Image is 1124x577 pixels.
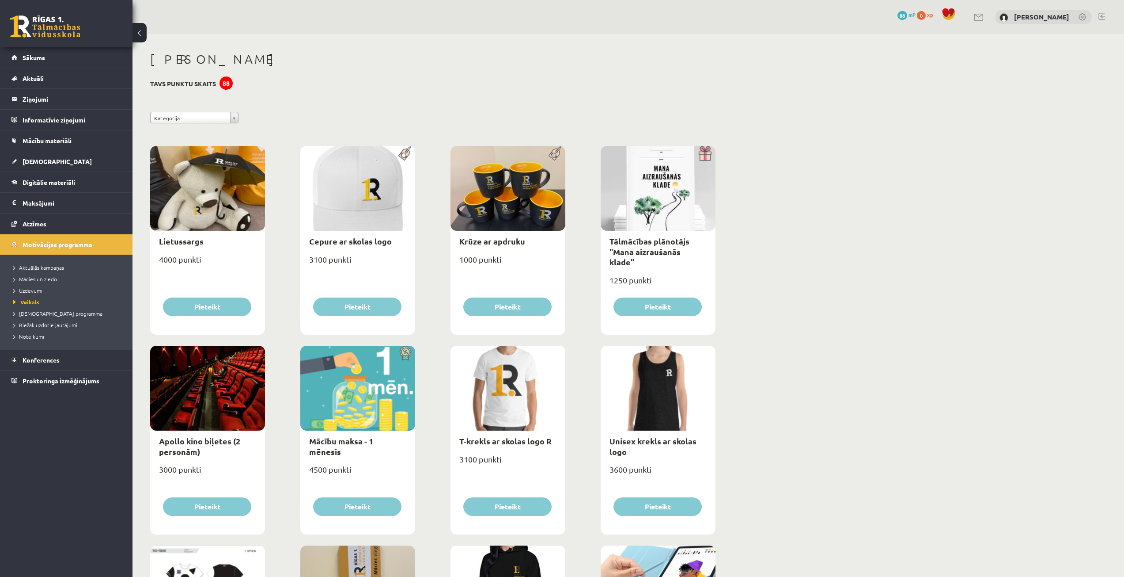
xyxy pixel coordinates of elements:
span: Proktoringa izmēģinājums [23,377,99,385]
a: Biežāk uzdotie jautājumi [13,321,124,329]
span: 0 [917,11,926,20]
span: xp [927,11,933,18]
a: [DEMOGRAPHIC_DATA] [11,151,121,172]
button: Pieteikt [313,497,401,516]
span: 88 [897,11,907,20]
a: Lietussargs [159,236,204,246]
div: 3000 punkti [150,462,265,484]
span: Veikals [13,298,39,306]
span: Kategorija [154,112,227,124]
span: Mācību materiāli [23,137,72,145]
span: Aktuālās kampaņas [13,264,64,271]
a: Krūze ar apdruku [459,236,525,246]
a: Uzdevumi [13,287,124,294]
a: Mācību materiāli [11,130,121,151]
a: T-krekls ar skolas logo R [459,436,552,446]
button: Pieteikt [463,298,552,316]
a: Mācību maksa - 1 mēnesis [309,436,373,456]
a: Maksājumi [11,193,121,213]
a: Sākums [11,47,121,68]
a: Atzīmes [11,214,121,234]
button: Pieteikt [463,497,552,516]
a: Apollo kino biļetes (2 personām) [159,436,240,456]
div: 1250 punkti [601,273,715,295]
span: Aktuāli [23,74,44,82]
span: Atzīmes [23,220,46,228]
span: Konferences [23,356,60,364]
button: Pieteikt [163,497,251,516]
span: Sākums [23,53,45,61]
a: Konferences [11,350,121,370]
span: [DEMOGRAPHIC_DATA] [23,157,92,165]
span: mP [908,11,916,18]
span: Noteikumi [13,333,44,340]
h3: Tavs punktu skaits [150,80,216,88]
span: [DEMOGRAPHIC_DATA] programma [13,310,102,317]
div: 3600 punkti [601,462,715,484]
div: 4000 punkti [150,252,265,274]
a: Cepure ar skolas logo [309,236,392,246]
a: Aktuālās kampaņas [13,264,124,271]
a: Motivācijas programma [11,234,121,255]
a: 0 xp [917,11,937,18]
div: 88 [220,76,233,90]
button: Pieteikt [613,497,702,516]
div: 3100 punkti [300,252,415,274]
button: Pieteikt [613,298,702,316]
a: Unisex krekls ar skolas logo [609,436,696,456]
img: Alekss Kozlovskis [999,13,1008,22]
button: Pieteikt [163,298,251,316]
a: Veikals [13,298,124,306]
a: [PERSON_NAME] [1014,12,1069,21]
div: 3100 punkti [450,452,565,474]
a: Mācies un ziedo [13,275,124,283]
span: Uzdevumi [13,287,42,294]
a: Ziņojumi [11,89,121,109]
h1: [PERSON_NAME] [150,52,715,67]
span: Motivācijas programma [23,241,92,248]
a: [DEMOGRAPHIC_DATA] programma [13,310,124,317]
img: Dāvana ar pārsteigumu [696,146,715,161]
span: Mācies un ziedo [13,275,57,283]
img: Populāra prece [395,146,415,161]
legend: Ziņojumi [23,89,121,109]
a: Tālmācības plānotājs "Mana aizraušanās klade" [609,236,689,267]
div: 1000 punkti [450,252,565,274]
div: 4500 punkti [300,462,415,484]
a: Noteikumi [13,332,124,340]
a: Proktoringa izmēģinājums [11,371,121,391]
a: Informatīvie ziņojumi [11,110,121,130]
button: Pieteikt [313,298,401,316]
span: Digitālie materiāli [23,178,75,186]
a: Kategorija [150,112,238,123]
legend: Maksājumi [23,193,121,213]
legend: Informatīvie ziņojumi [23,110,121,130]
img: Populāra prece [545,146,565,161]
a: Digitālie materiāli [11,172,121,192]
img: Atlaide [395,346,415,361]
span: Biežāk uzdotie jautājumi [13,321,77,329]
a: 88 mP [897,11,916,18]
a: Rīgas 1. Tālmācības vidusskola [10,15,80,38]
a: Aktuāli [11,68,121,88]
